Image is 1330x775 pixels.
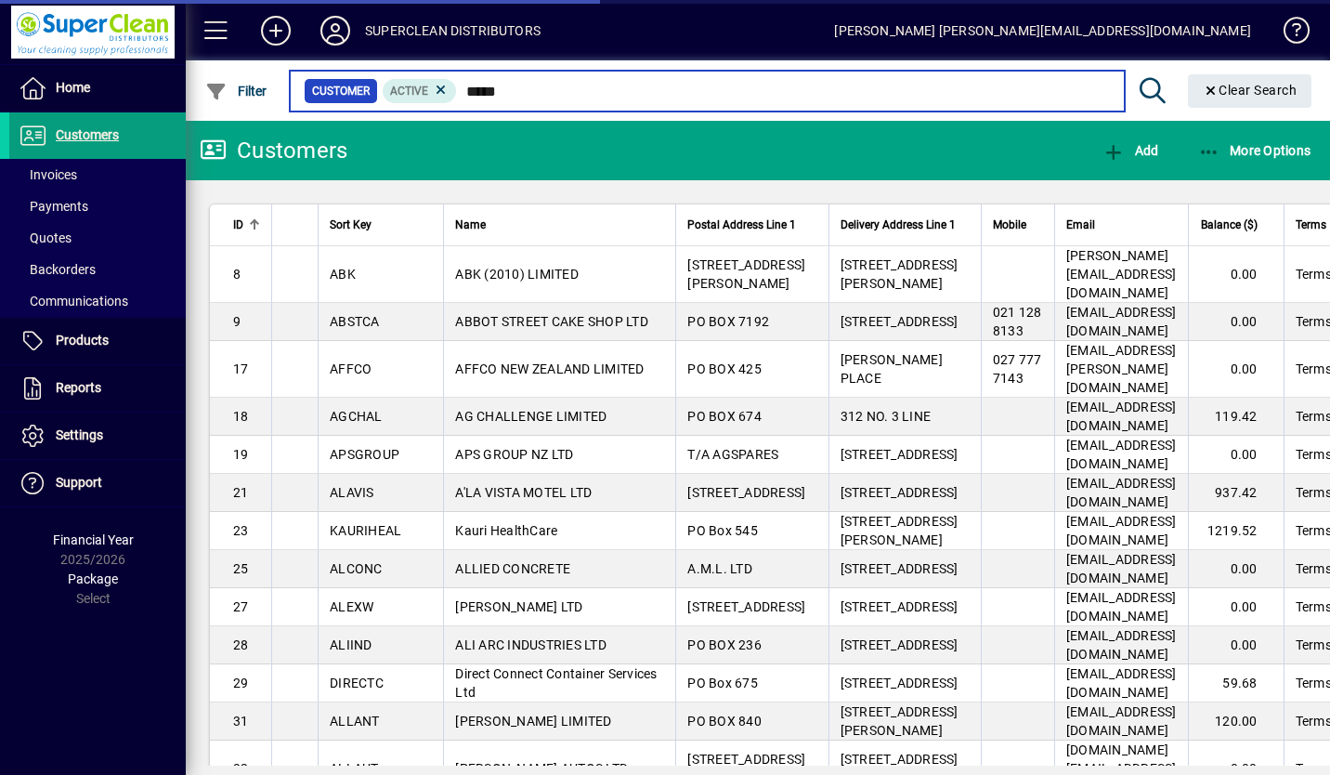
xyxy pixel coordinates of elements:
span: ALCONC [330,561,383,576]
td: 0.00 [1188,303,1284,341]
span: [EMAIL_ADDRESS][DOMAIN_NAME] [1066,628,1177,662]
span: Home [56,80,90,95]
span: Settings [56,427,103,442]
span: ALI ARC INDUSTRIES LTD [455,637,606,652]
div: SUPERCLEAN DISTRIBUTORS [365,16,541,46]
td: 937.42 [1188,474,1284,512]
span: [EMAIL_ADDRESS][DOMAIN_NAME] [1066,514,1177,547]
span: [STREET_ADDRESS] [687,599,805,614]
span: Sort Key [330,215,372,235]
td: 119.42 [1188,398,1284,436]
span: 27 [233,599,249,614]
span: Invoices [19,167,77,182]
button: Add [1098,134,1163,167]
span: [EMAIL_ADDRESS][DOMAIN_NAME] [1066,552,1177,585]
span: A'LA VISTA MOTEL LTD [455,485,592,500]
span: Email [1066,215,1095,235]
span: ALAVIS [330,485,374,500]
span: [STREET_ADDRESS] [841,637,958,652]
span: ALIIND [330,637,372,652]
span: 027 777 7143 [993,352,1042,386]
a: Invoices [9,159,186,190]
span: APSGROUP [330,447,399,462]
span: 8 [233,267,241,282]
span: [STREET_ADDRESS] [841,314,958,329]
span: 23 [233,523,249,538]
span: [STREET_ADDRESS] [841,447,958,462]
span: 9 [233,314,241,329]
span: [PERSON_NAME] PLACE [841,352,943,386]
span: Customers [56,127,119,142]
td: 0.00 [1188,341,1284,398]
a: Reports [9,365,186,412]
span: Customer [312,82,370,100]
td: 0.00 [1188,588,1284,626]
span: ABBOT STREET CAKE SHOP LTD [455,314,648,329]
div: Mobile [993,215,1043,235]
span: PO BOX 236 [687,637,762,652]
span: Name [455,215,486,235]
span: ABSTCA [330,314,380,329]
span: Clear Search [1203,83,1297,98]
span: 19 [233,447,249,462]
div: Balance ($) [1200,215,1274,235]
span: PO BOX 840 [687,714,762,729]
td: 120.00 [1188,703,1284,741]
span: Balance ($) [1201,215,1258,235]
span: [STREET_ADDRESS] [841,676,958,690]
button: Filter [201,74,272,108]
span: ALLIED CONCRETE [455,561,570,576]
td: 0.00 [1188,436,1284,474]
span: [EMAIL_ADDRESS][DOMAIN_NAME] [1066,666,1177,700]
span: AG CHALLENGE LIMITED [455,409,606,424]
span: [EMAIL_ADDRESS][DOMAIN_NAME] [1066,590,1177,624]
span: KAURIHEAL [330,523,401,538]
span: Filter [205,84,267,99]
span: [STREET_ADDRESS] [841,599,958,614]
span: PO BOX 674 [687,409,762,424]
span: Add [1102,143,1158,158]
span: Backorders [19,262,96,277]
td: 0.00 [1188,550,1284,588]
a: Communications [9,285,186,317]
span: Terms [1296,215,1326,235]
span: ALEXW [330,599,373,614]
span: Package [68,571,118,586]
span: AFFCO NEW ZEALAND LIMITED [455,361,644,376]
a: Home [9,65,186,112]
div: Name [455,215,664,235]
span: ABK [330,267,356,282]
span: [STREET_ADDRESS][PERSON_NAME] [841,514,958,547]
button: Profile [306,14,365,47]
td: 0.00 [1188,246,1284,303]
span: Reports [56,380,101,395]
mat-chip: Activation Status: Active [383,79,457,103]
span: Payments [19,199,88,214]
span: Products [56,333,109,348]
button: Clear [1188,74,1312,108]
span: ID [233,215,243,235]
a: Support [9,460,186,506]
span: AGCHAL [330,409,383,424]
div: Email [1066,215,1177,235]
a: Payments [9,190,186,222]
span: ABK (2010) LIMITED [455,267,579,282]
span: Active [390,85,428,98]
a: Knowledge Base [1270,4,1307,64]
span: Communications [19,294,128,309]
span: Support [56,475,102,490]
span: [PERSON_NAME] LTD [455,599,582,614]
span: 31 [233,714,249,729]
span: Postal Address Line 1 [687,215,796,235]
span: 18 [233,409,249,424]
span: [PERSON_NAME][EMAIL_ADDRESS][DOMAIN_NAME] [1066,248,1177,300]
td: 59.68 [1188,664,1284,703]
span: [EMAIL_ADDRESS][PERSON_NAME][DOMAIN_NAME] [1066,343,1177,395]
span: 29 [233,676,249,690]
span: 21 [233,485,249,500]
td: 1219.52 [1188,512,1284,550]
span: [STREET_ADDRESS][PERSON_NAME] [841,704,958,738]
span: ALLANT [330,714,380,729]
span: [PERSON_NAME] LIMITED [455,714,611,729]
span: 312 NO. 3 LINE [841,409,932,424]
